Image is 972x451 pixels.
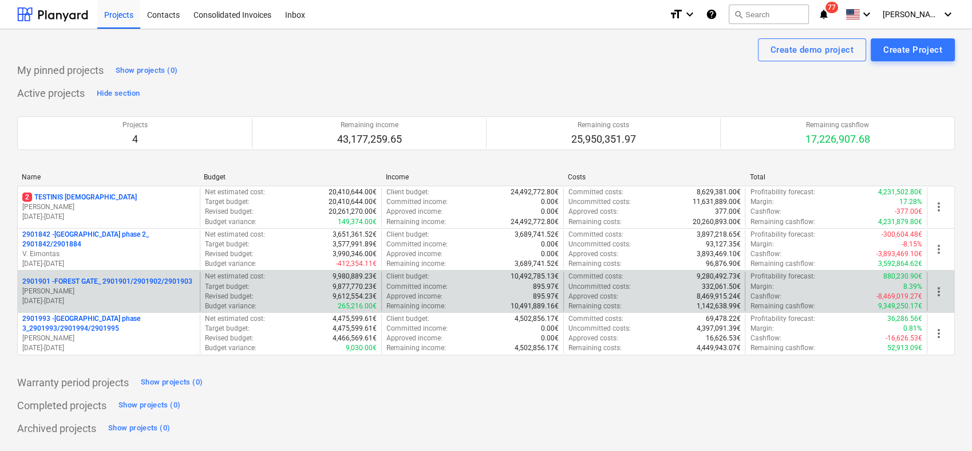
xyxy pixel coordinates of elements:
p: 2901842 - [GEOGRAPHIC_DATA] phase 2_ 2901842/2901884 [22,230,195,249]
p: Projects [123,120,148,130]
p: 1,142,638.99€ [696,301,740,311]
p: 3,990,346.00€ [333,249,377,259]
p: 17.28% [899,197,922,207]
p: 4,502,856.17€ [515,343,559,353]
p: 895.97€ [533,292,559,301]
span: more_vert [932,285,946,299]
div: Total [750,173,923,181]
button: Show projects (0) [105,419,173,438]
i: notifications [818,7,829,21]
p: Margin : [750,240,773,249]
p: 3,689,741.52€ [515,230,559,240]
p: Profitability forecast : [750,187,815,197]
p: [DATE] - [DATE] [22,259,195,269]
p: 3,651,361.52€ [333,230,377,240]
p: Approved income : [386,249,442,259]
p: Remaining costs : [568,343,622,353]
p: Client budget : [386,230,429,240]
span: more_vert [932,200,946,214]
p: Client budget : [386,314,429,324]
p: 4,475,599.61€ [333,324,377,334]
span: 77 [825,2,838,13]
button: Show projects (0) [116,397,183,415]
p: 20,410,644.00€ [329,197,377,207]
p: Approved costs : [568,334,618,343]
p: Cashflow : [750,207,781,217]
i: keyboard_arrow_down [941,7,955,21]
p: 0.00€ [541,249,559,259]
i: Knowledge base [706,7,717,21]
p: 9,980,889.23€ [333,272,377,281]
p: Remaining income : [386,217,446,227]
p: 8.39% [903,282,922,292]
span: [PERSON_NAME] [883,10,940,19]
p: Net estimated cost : [205,272,265,281]
p: Uncommitted costs : [568,282,631,292]
p: 265,216.00€ [338,301,377,311]
p: 4,231,502.80€ [878,187,922,197]
div: 2901901 -FOREST GATE_ 2901901/2901902/2901903[PERSON_NAME][DATE]-[DATE] [22,277,195,306]
p: 2901993 - [GEOGRAPHIC_DATA] phase 3_2901993/2901994/2901995 [22,314,195,334]
p: Approved costs : [568,249,618,259]
p: Remaining income : [386,343,446,353]
p: Committed income : [386,282,448,292]
p: 149,374.00€ [338,217,377,227]
p: 24,492,772.80€ [511,187,559,197]
p: Remaining cashflow : [750,259,815,269]
p: Approved income : [386,334,442,343]
p: -300,604.48€ [882,230,922,240]
p: Target budget : [205,197,250,207]
div: Show projects (0) [116,64,177,77]
p: 4,475,599.61€ [333,314,377,324]
p: Cashflow : [750,249,781,259]
p: [DATE] - [DATE] [22,296,195,306]
div: 2TESTINIS [DEMOGRAPHIC_DATA][PERSON_NAME][DATE]-[DATE] [22,193,195,222]
p: Remaining cashflow : [750,217,815,227]
p: Revised budget : [205,292,254,301]
p: Remaining costs : [568,217,622,227]
div: Create demo project [771,42,854,57]
div: Show projects (0) [108,422,170,435]
p: 4,502,856.17€ [515,314,559,324]
p: Margin : [750,282,773,292]
p: 25,950,351.97 [571,132,636,146]
p: 4,397,091.39€ [696,324,740,334]
p: 93,127.35€ [705,240,740,249]
div: Budget [204,173,377,181]
p: Client budget : [386,272,429,281]
p: -8.15% [902,240,922,249]
p: 9,877,770.23€ [333,282,377,292]
p: Profitability forecast : [750,230,815,240]
i: keyboard_arrow_down [683,7,697,21]
div: Show projects (0) [141,376,203,389]
p: Active projects [17,87,85,100]
p: 9,612,554.23€ [333,292,377,301]
span: 2 [22,193,32,202]
p: Committed income : [386,324,448,334]
button: Create demo project [758,38,866,61]
p: 96,876.90€ [705,259,740,269]
div: 2901993 -[GEOGRAPHIC_DATA] phase 3_2901993/2901994/2901995[PERSON_NAME][DATE]-[DATE] [22,314,195,354]
p: Remaining cashflow : [750,301,815,311]
p: Net estimated cost : [205,314,265,324]
p: 8,629,381.00€ [696,187,740,197]
p: 3,689,741.52€ [515,259,559,269]
p: [DATE] - [DATE] [22,343,195,353]
p: Remaining cashflow : [750,343,815,353]
p: 3,893,469.10€ [696,249,740,259]
p: Committed income : [386,197,448,207]
p: Target budget : [205,240,250,249]
button: Search [729,5,809,24]
span: more_vert [932,327,946,340]
p: My pinned projects [17,64,104,77]
p: 4 [123,132,148,146]
p: Approved income : [386,292,442,301]
div: Name [22,173,195,181]
p: 17,226,907.68 [805,132,870,146]
i: keyboard_arrow_down [860,7,874,21]
p: Approved income : [386,207,442,217]
span: search [734,10,743,19]
p: 20,261,270.00€ [329,207,377,217]
p: 8,469,915.24€ [696,292,740,301]
p: [DATE] - [DATE] [22,212,195,222]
